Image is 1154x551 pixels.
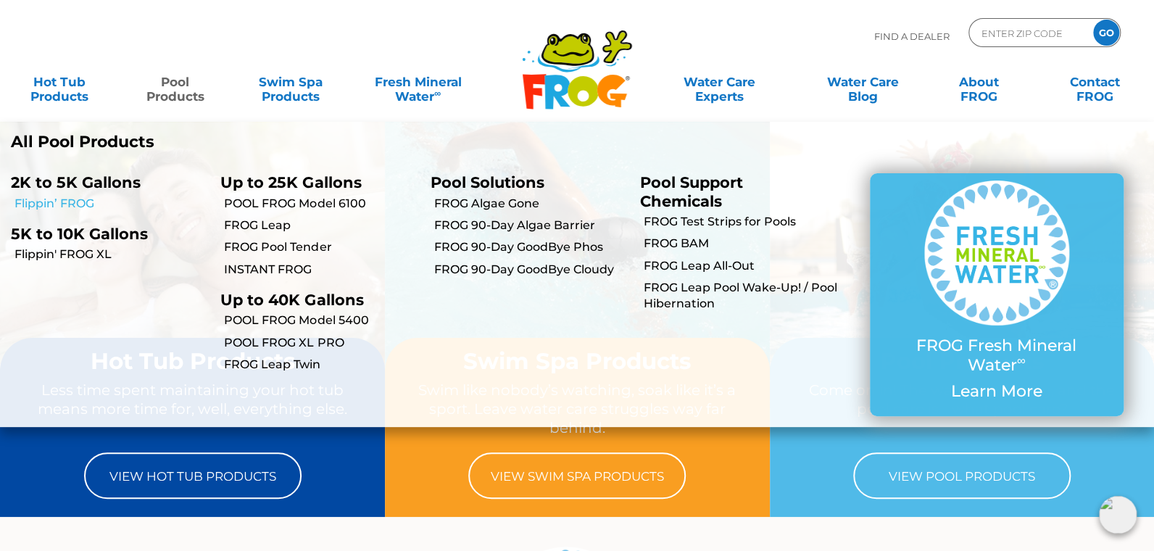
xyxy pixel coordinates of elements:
[468,452,686,499] a: View Swim Spa Products
[11,133,566,152] a: All Pool Products
[224,239,419,255] a: FROG Pool Tender
[434,217,629,233] a: FROG 90-Day Algae Barrier
[853,452,1071,499] a: View Pool Products
[11,173,199,191] p: 2K to 5K Gallons
[640,173,828,210] p: Pool Support Chemicals
[224,262,419,278] a: INSTANT FROG
[1050,67,1140,96] a: ContactFROG
[434,239,629,255] a: FROG 90-Day GoodBye Phos
[1017,353,1026,368] sup: ∞
[874,18,950,54] p: Find A Dealer
[220,173,408,191] p: Up to 25K Gallons
[14,196,209,212] a: Flippin’ FROG
[646,67,792,96] a: Water CareExperts
[899,382,1095,401] p: Learn More
[224,196,419,212] a: POOL FROG Model 6100
[246,67,336,96] a: Swim SpaProducts
[220,291,408,309] p: Up to 40K Gallons
[224,217,419,233] a: FROG Leap
[899,336,1095,375] p: FROG Fresh Mineral Water
[434,196,629,212] a: FROG Algae Gone
[224,312,419,328] a: POOL FROG Model 5400
[224,357,419,373] a: FROG Leap Twin
[130,67,220,96] a: PoolProducts
[818,67,908,96] a: Water CareBlog
[434,88,441,99] sup: ∞
[11,225,199,243] p: 5K to 10K Gallons
[980,22,1078,43] input: Zip Code Form
[934,67,1024,96] a: AboutFROG
[431,173,544,191] a: Pool Solutions
[1093,20,1119,46] input: GO
[644,280,839,312] a: FROG Leap Pool Wake-Up! / Pool Hibernation
[14,246,209,262] a: Flippin' FROG XL
[224,335,419,351] a: POOL FROG XL PRO
[434,262,629,278] a: FROG 90-Day GoodBye Cloudy
[362,67,474,96] a: Fresh MineralWater∞
[644,214,839,230] a: FROG Test Strips for Pools
[644,236,839,252] a: FROG BAM
[899,181,1095,408] a: FROG Fresh Mineral Water∞ Learn More
[84,452,302,499] a: View Hot Tub Products
[14,67,104,96] a: Hot TubProducts
[1099,496,1137,534] img: openIcon
[644,258,839,274] a: FROG Leap All-Out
